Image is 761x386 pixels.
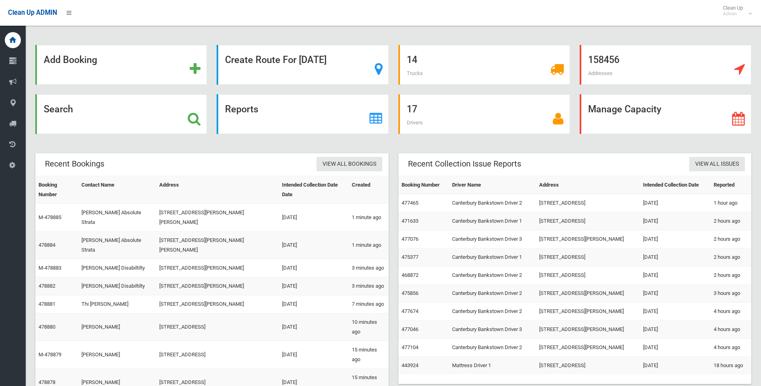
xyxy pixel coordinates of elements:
[39,214,61,220] a: M-478885
[640,357,711,375] td: [DATE]
[279,204,349,232] td: [DATE]
[689,157,745,172] a: View All Issues
[156,277,279,295] td: [STREET_ADDRESS][PERSON_NAME]
[640,176,711,194] th: Intended Collection Date
[156,232,279,259] td: [STREET_ADDRESS][PERSON_NAME][PERSON_NAME]
[710,212,751,230] td: 2 hours ago
[78,341,156,369] td: [PERSON_NAME]
[402,308,418,314] a: 477674
[156,204,279,232] td: [STREET_ADDRESS][PERSON_NAME][PERSON_NAME]
[39,242,55,248] a: 478884
[710,321,751,339] td: 4 hours ago
[349,341,388,369] td: 15 minutes ago
[449,194,536,212] td: Canterbury Bankstown Driver 2
[407,54,417,65] strong: 14
[398,94,570,134] a: 17 Drivers
[710,176,751,194] th: Reported
[349,176,388,204] th: Created
[449,284,536,303] td: Canterbury Bankstown Driver 2
[449,266,536,284] td: Canterbury Bankstown Driver 2
[156,176,279,204] th: Address
[536,303,640,321] td: [STREET_ADDRESS][PERSON_NAME]
[78,313,156,341] td: [PERSON_NAME]
[39,301,55,307] a: 478881
[39,379,55,385] a: 478878
[217,94,388,134] a: Reports
[640,284,711,303] td: [DATE]
[710,303,751,321] td: 4 hours ago
[402,218,418,224] a: 471633
[349,232,388,259] td: 1 minute ago
[349,259,388,277] td: 3 minutes ago
[217,45,388,85] a: Create Route For [DATE]
[710,248,751,266] td: 2 hours ago
[710,357,751,375] td: 18 hours ago
[710,230,751,248] td: 2 hours ago
[349,295,388,313] td: 7 minutes ago
[402,326,418,332] a: 477046
[39,324,55,330] a: 478880
[710,339,751,357] td: 4 hours ago
[536,194,640,212] td: [STREET_ADDRESS]
[156,259,279,277] td: [STREET_ADDRESS][PERSON_NAME]
[449,339,536,357] td: Canterbury Bankstown Driver 2
[78,277,156,295] td: [PERSON_NAME] Disabiltilty
[317,157,382,172] a: View All Bookings
[640,321,711,339] td: [DATE]
[640,266,711,284] td: [DATE]
[640,303,711,321] td: [DATE]
[580,45,751,85] a: 158456 Addresses
[710,284,751,303] td: 3 hours ago
[225,54,327,65] strong: Create Route For [DATE]
[35,156,114,172] header: Recent Bookings
[44,54,97,65] strong: Add Booking
[536,266,640,284] td: [STREET_ADDRESS]
[640,230,711,248] td: [DATE]
[588,70,613,76] span: Addresses
[35,176,78,204] th: Booking Number
[78,204,156,232] td: [PERSON_NAME] Absolute Strata
[402,254,418,260] a: 475377
[156,313,279,341] td: [STREET_ADDRESS]
[449,321,536,339] td: Canterbury Bankstown Driver 3
[39,351,61,358] a: M-478879
[449,303,536,321] td: Canterbury Bankstown Driver 2
[407,70,423,76] span: Trucks
[710,194,751,212] td: 1 hour ago
[78,295,156,313] td: Thi [PERSON_NAME]
[279,313,349,341] td: [DATE]
[536,248,640,266] td: [STREET_ADDRESS]
[719,5,751,17] span: Clean Up
[398,176,449,194] th: Booking Number
[35,94,207,134] a: Search
[8,9,57,16] span: Clean Up ADMIN
[39,283,55,289] a: 478882
[536,230,640,248] td: [STREET_ADDRESS][PERSON_NAME]
[449,176,536,194] th: Driver Name
[279,295,349,313] td: [DATE]
[402,272,418,278] a: 468872
[536,176,640,194] th: Address
[536,339,640,357] td: [STREET_ADDRESS][PERSON_NAME]
[536,321,640,339] td: [STREET_ADDRESS][PERSON_NAME]
[279,341,349,369] td: [DATE]
[710,266,751,284] td: 2 hours ago
[156,295,279,313] td: [STREET_ADDRESS][PERSON_NAME]
[536,284,640,303] td: [STREET_ADDRESS][PERSON_NAME]
[398,156,531,172] header: Recent Collection Issue Reports
[279,259,349,277] td: [DATE]
[279,232,349,259] td: [DATE]
[402,236,418,242] a: 477076
[640,194,711,212] td: [DATE]
[279,176,349,204] th: Intended Collection Date Date
[449,357,536,375] td: Mattress Driver 1
[156,341,279,369] td: [STREET_ADDRESS]
[225,104,258,115] strong: Reports
[640,248,711,266] td: [DATE]
[349,204,388,232] td: 1 minute ago
[44,104,73,115] strong: Search
[588,104,661,115] strong: Manage Capacity
[449,230,536,248] td: Canterbury Bankstown Driver 3
[39,265,61,271] a: M-478883
[536,212,640,230] td: [STREET_ADDRESS]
